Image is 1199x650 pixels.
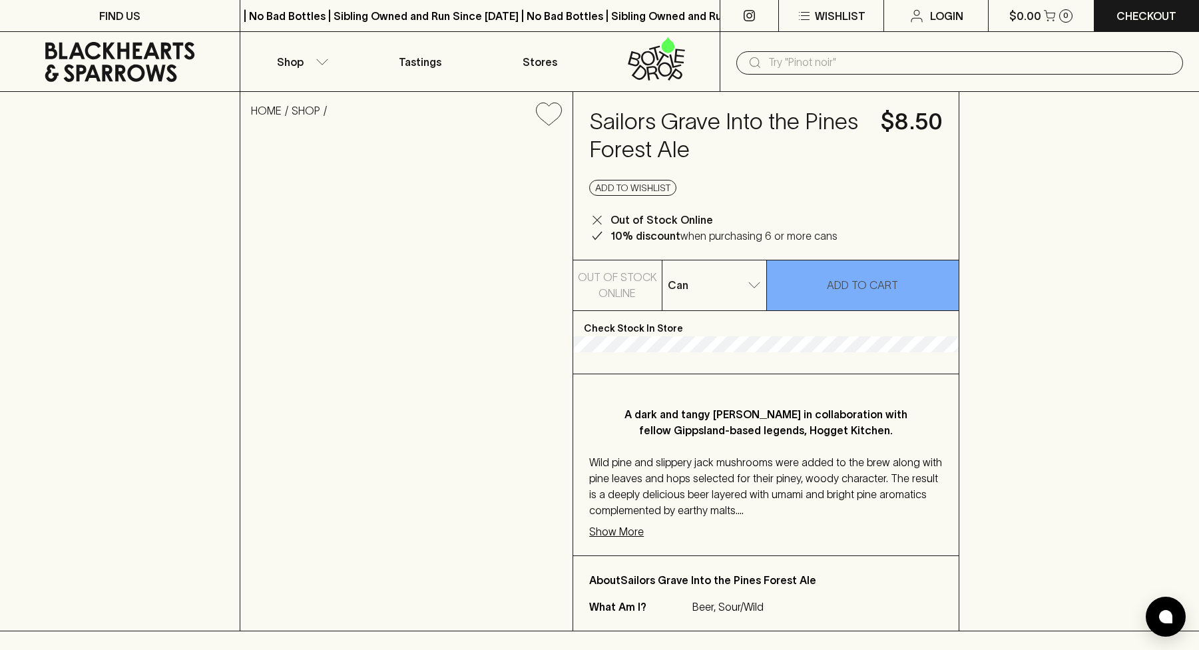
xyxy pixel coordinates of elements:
p: Wishlist [815,8,865,24]
p: 0 [1063,12,1069,19]
p: Out of Stock Online [610,212,713,228]
p: A dark and tangy [PERSON_NAME] in collaboration with fellow Gippsland-based legends, Hogget Kitchen. [616,406,916,438]
p: Tastings [399,54,441,70]
p: About Sailors Grave Into the Pines Forest Ale [589,572,943,588]
p: Login [930,8,963,24]
p: Beer, Sour/Wild [692,599,764,615]
p: Online [599,285,636,301]
p: Stores [523,54,557,70]
p: Can [668,277,688,293]
img: 51569.png [240,137,573,631]
b: 10% discount [610,230,680,242]
div: Can [662,272,766,298]
a: Stores [480,32,600,91]
button: Shop [240,32,360,91]
a: SHOP [292,105,320,117]
h4: $8.50 [881,108,943,136]
button: Add to wishlist [589,180,676,196]
img: bubble-icon [1159,610,1172,623]
button: Add to wishlist [531,97,567,131]
a: HOME [251,105,282,117]
input: Try "Pinot noir" [768,52,1172,73]
p: Out of Stock [578,269,657,285]
p: Check Stock In Store [573,311,959,336]
p: when purchasing 6 or more cans [610,228,838,244]
a: Tastings [360,32,480,91]
h4: Sailors Grave Into the Pines Forest Ale [589,108,865,164]
p: Shop [277,54,304,70]
p: FIND US [99,8,140,24]
p: Checkout [1116,8,1176,24]
p: What Am I? [589,599,689,615]
p: Wild pine and slippery jack mushrooms were added to the brew along with pine leaves and hops sele... [589,454,943,518]
p: Show More [589,523,644,539]
p: $0.00 [1009,8,1041,24]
